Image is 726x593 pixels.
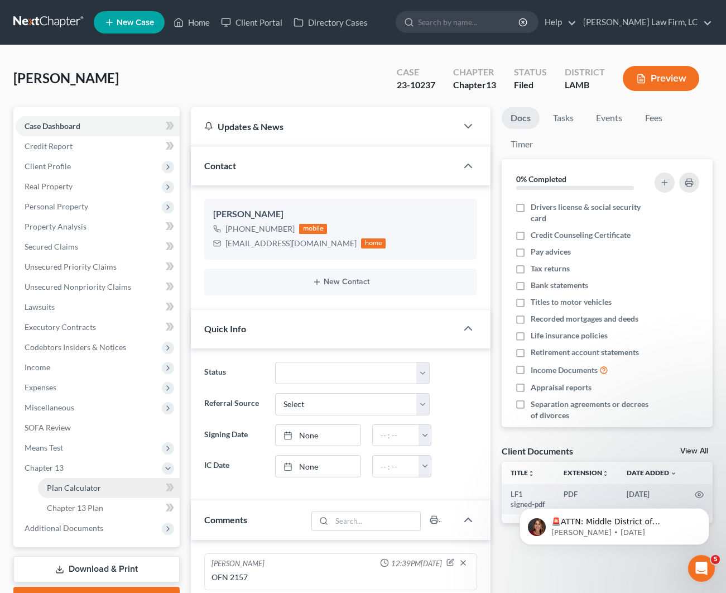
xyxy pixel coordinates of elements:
[688,555,715,582] iframe: Intercom live chat
[397,79,435,92] div: 23-10237
[587,107,631,129] a: Events
[204,121,444,132] div: Updates & News
[502,107,540,129] a: Docs
[204,323,246,334] span: Quick Info
[25,382,56,392] span: Expenses
[25,463,64,472] span: Chapter 13
[502,133,542,155] a: Timer
[531,365,598,376] span: Income Documents
[531,297,612,308] span: Titles to motor vehicles
[25,141,73,151] span: Credit Report
[25,121,80,131] span: Case Dashboard
[16,136,180,156] a: Credit Report
[539,12,576,32] a: Help
[25,222,86,231] span: Property Analysis
[204,160,236,171] span: Contact
[531,313,638,324] span: Recorded mortgages and deeds
[225,238,357,249] div: [EMAIL_ADDRESS][DOMAIN_NAME]
[565,79,605,92] div: LAMB
[13,556,180,582] a: Download & Print
[514,79,547,92] div: Filed
[373,456,420,477] input: -- : --
[16,257,180,277] a: Unsecured Priority Claims
[276,425,360,446] a: None
[117,18,154,27] span: New Case
[531,263,570,274] span: Tax returns
[514,66,547,79] div: Status
[16,217,180,237] a: Property Analysis
[276,456,360,477] a: None
[25,202,88,211] span: Personal Property
[531,280,588,291] span: Bank statements
[627,468,677,477] a: Date Added expand_more
[503,485,726,563] iframe: Intercom notifications message
[555,484,618,515] td: PDF
[578,12,712,32] a: [PERSON_NAME] Law Firm, LC
[25,302,55,312] span: Lawsuits
[618,484,686,515] td: [DATE]
[199,455,270,477] label: IC Date
[332,511,421,530] input: Search...
[670,470,677,477] i: expand_more
[13,70,119,86] span: [PERSON_NAME]
[199,424,270,447] label: Signing Date
[215,12,288,32] a: Client Portal
[47,483,101,492] span: Plan Calculator
[623,66,699,91] button: Preview
[25,161,71,171] span: Client Profile
[25,362,50,372] span: Income
[397,66,435,79] div: Case
[38,498,180,518] a: Chapter 13 Plan
[211,558,265,570] div: [PERSON_NAME]
[373,425,420,446] input: -- : --
[544,107,583,129] a: Tasks
[636,107,671,129] a: Fees
[47,503,103,513] span: Chapter 13 Plan
[199,362,270,384] label: Status
[16,277,180,297] a: Unsecured Nonpriority Claims
[168,12,215,32] a: Home
[213,208,468,221] div: [PERSON_NAME]
[531,246,571,257] span: Pay advices
[531,229,631,241] span: Credit Counseling Certificate
[680,447,708,455] a: View All
[25,242,78,251] span: Secured Claims
[38,478,180,498] a: Plan Calculator
[25,282,131,291] span: Unsecured Nonpriority Claims
[25,322,96,332] span: Executory Contracts
[531,382,592,393] span: Appraisal reports
[199,393,270,415] label: Referral Source
[528,470,535,477] i: unfold_more
[25,262,117,271] span: Unsecured Priority Claims
[25,342,126,352] span: Codebtors Insiders & Notices
[602,470,609,477] i: unfold_more
[486,79,496,90] span: 13
[531,347,639,358] span: Retirement account statements
[391,558,442,569] span: 12:39PM[DATE]
[211,572,470,583] div: OFN 2157
[531,330,608,341] span: Life insurance policies
[25,443,63,452] span: Means Test
[361,238,386,248] div: home
[16,317,180,337] a: Executory Contracts
[511,468,535,477] a: Titleunfold_more
[565,66,605,79] div: District
[25,181,73,191] span: Real Property
[204,514,247,525] span: Comments
[213,278,468,286] button: New Contact
[502,445,573,457] div: Client Documents
[25,403,74,412] span: Miscellaneous
[531,399,650,421] span: Separation agreements or decrees of divorces
[516,174,566,184] strong: 0% Completed
[225,223,295,235] div: [PHONE_NUMBER]
[25,523,103,533] span: Additional Documents
[16,297,180,317] a: Lawsuits
[299,224,327,234] div: mobile
[453,66,496,79] div: Chapter
[564,468,609,477] a: Extensionunfold_more
[16,237,180,257] a: Secured Claims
